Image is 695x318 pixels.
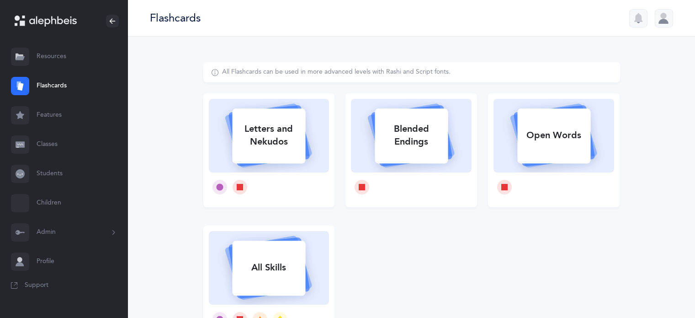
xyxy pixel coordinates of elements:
[375,117,448,154] div: Blended Endings
[222,68,451,77] div: All Flashcards can be used in more advanced levels with Rashi and Script fonts.
[232,256,305,280] div: All Skills
[517,124,590,147] div: Open Words
[232,117,305,154] div: Letters and Nekudos
[150,11,201,26] div: Flashcards
[25,281,48,290] span: Support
